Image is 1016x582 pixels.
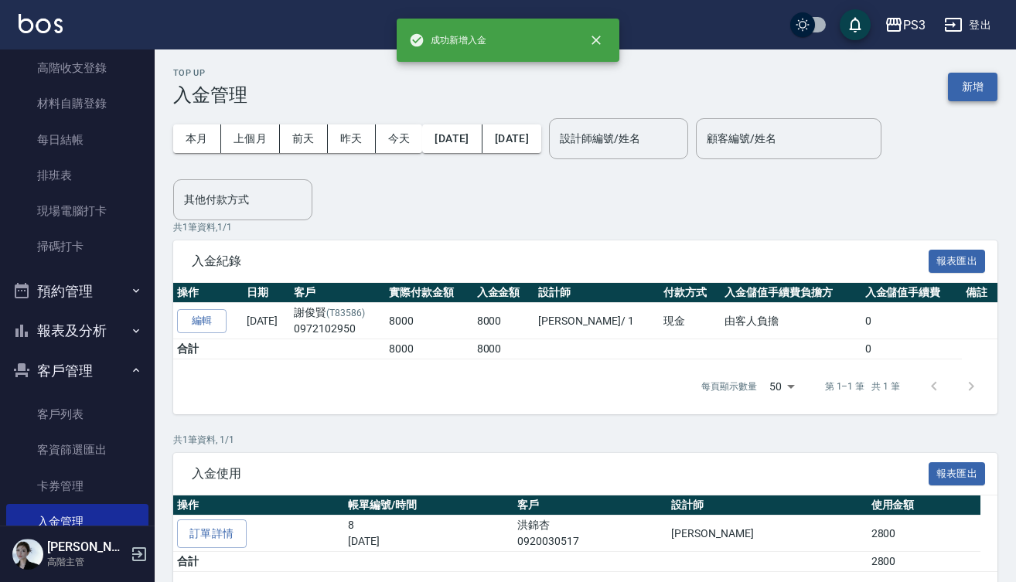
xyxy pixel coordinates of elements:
[385,283,473,303] th: 實際付款金額
[12,539,43,570] img: Person
[903,15,926,35] div: PS3
[473,339,535,359] td: 8000
[840,9,871,40] button: save
[929,253,986,267] a: 報表匯出
[6,193,148,229] a: 現場電腦打卡
[344,495,513,516] th: 帳單編號/時間
[348,533,510,550] p: [DATE]
[667,495,867,516] th: 設計師
[173,68,247,78] h2: Top Up
[422,124,482,153] button: [DATE]
[177,309,227,333] button: 編輯
[290,283,385,303] th: 客戶
[290,303,385,339] td: 謝俊賢
[6,351,148,391] button: 客戶管理
[173,552,344,572] td: 合計
[243,303,290,339] td: [DATE]
[6,158,148,193] a: 排班表
[385,303,473,339] td: 8000
[173,339,290,359] td: 合計
[6,50,148,86] a: 高階收支登錄
[6,86,148,121] a: 材料自購登錄
[721,303,861,339] td: 由客人負擔
[173,433,997,447] p: 共 1 筆資料, 1 / 1
[482,124,541,153] button: [DATE]
[534,283,659,303] th: 設計師
[868,495,980,516] th: 使用金額
[47,539,126,555] h5: [PERSON_NAME]
[878,9,932,41] button: PS3
[868,516,980,552] td: 2800
[6,504,148,539] a: 入金管理
[938,11,997,39] button: 登出
[294,321,381,337] p: 0972102950
[667,516,867,552] td: [PERSON_NAME]
[861,283,962,303] th: 入金儲值手續費
[173,495,344,516] th: 操作
[280,124,328,153] button: 前天
[385,339,473,359] td: 8000
[344,516,513,552] td: 8
[861,303,962,339] td: 0
[19,14,63,33] img: Logo
[517,533,663,550] p: 0920030517
[473,303,535,339] td: 8000
[6,122,148,158] a: 每日結帳
[721,283,861,303] th: 入金儲值手續費負擔方
[221,124,280,153] button: 上個月
[192,254,929,269] span: 入金紀錄
[579,23,613,57] button: close
[6,397,148,432] a: 客戶列表
[6,468,148,504] a: 卡券管理
[376,124,423,153] button: 今天
[534,303,659,339] td: [PERSON_NAME] / 1
[6,432,148,468] a: 客資篩選匯出
[701,379,757,393] p: 每頁顯示數量
[861,339,962,359] td: 0
[6,311,148,351] button: 報表及分析
[173,283,243,303] th: 操作
[929,465,986,480] a: 報表匯出
[948,79,997,94] a: 新增
[929,462,986,486] button: 報表匯出
[660,283,721,303] th: 付款方式
[763,366,800,407] div: 50
[6,229,148,264] a: 掃碼打卡
[409,32,486,48] span: 成功新增入金
[173,124,221,153] button: 本月
[47,555,126,569] p: 高階主管
[192,466,929,482] span: 入金使用
[513,495,667,516] th: 客戶
[962,283,997,303] th: 備註
[929,250,986,274] button: 報表匯出
[173,220,997,234] p: 共 1 筆資料, 1 / 1
[868,552,980,572] td: 2800
[825,379,900,393] p: 第 1–1 筆 共 1 筆
[473,283,535,303] th: 入金金額
[326,308,365,318] p: (T83586)
[948,73,997,101] button: 新增
[513,516,667,552] td: 洪錦杏
[177,519,247,548] a: 訂單詳情
[660,303,721,339] td: 現金
[173,84,247,106] h3: 入金管理
[328,124,376,153] button: 昨天
[243,283,290,303] th: 日期
[6,271,148,311] button: 預約管理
